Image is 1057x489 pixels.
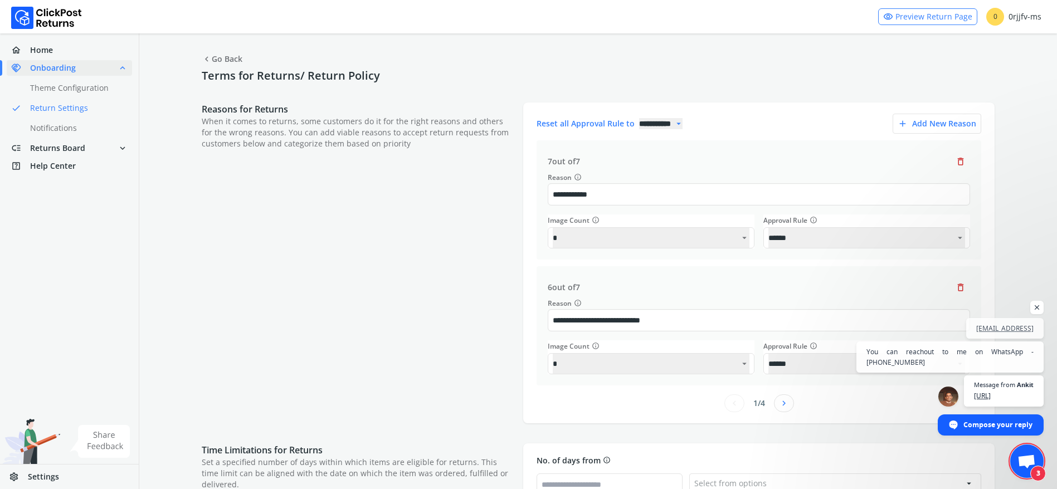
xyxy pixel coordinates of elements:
[1030,466,1046,481] span: 3
[779,395,789,411] span: chevron_right
[202,51,242,67] span: Go Back
[548,340,754,352] div: Image Count
[898,116,976,131] div: Add new reason
[986,8,1041,26] div: 0rjjfv-ms
[7,100,145,116] a: doneReturn Settings
[202,69,995,82] h4: Terms for Returns/ Return Policy
[202,443,512,457] p: Time Limitations for Returns
[118,140,128,156] span: expand_more
[9,469,28,485] span: settings
[548,282,580,293] span: 6 out of 7
[974,382,1015,388] span: Message from
[883,9,893,25] span: visibility
[810,340,817,351] span: info
[763,340,970,352] div: Approval Rule
[639,118,683,129] select: arrow_drop_down
[963,415,1032,434] span: Compose your reply
[537,454,981,467] p: No. of days from
[590,340,600,352] button: info
[11,42,30,58] span: home
[11,158,30,174] span: help_center
[548,172,970,183] label: Reason
[601,454,611,467] button: info
[590,214,600,226] button: info
[30,45,53,56] span: Home
[763,214,970,226] div: Approval Rule
[729,395,739,411] span: chevron_left
[30,160,76,172] span: Help Center
[753,398,765,409] span: 1 / 4
[30,62,76,74] span: Onboarding
[7,80,145,96] a: Theme Configuration
[202,51,212,67] span: chevron_left
[951,151,970,172] button: delete
[807,214,817,226] button: info
[878,8,977,25] a: visibilityPreview Return Page
[118,60,128,76] span: expand_less
[548,297,970,309] label: Reason
[28,471,59,482] span: Settings
[572,172,582,183] button: Reason
[572,297,582,309] button: Reason
[1017,382,1034,388] span: Ankit
[202,116,512,149] p: When it comes to returns, some customers do it for the right reasons and others for the wrong rea...
[11,100,21,116] span: done
[774,394,794,412] button: chevron_right
[898,116,908,131] span: add
[694,478,767,489] div: Select from options
[7,158,132,174] a: help_centerHelp Center
[548,156,580,167] span: 7 out of 7
[956,154,966,169] span: delete
[866,346,1034,368] span: You can reachout to me on WhatsApp - [PHONE_NUMBER]
[592,340,600,351] span: info
[574,297,582,309] span: info
[537,118,635,129] span: Reset all Approval Rule to
[202,102,512,116] p: Reasons for Returns
[807,340,817,352] button: info
[11,60,30,76] span: handshake
[1010,444,1044,478] a: Open chat
[592,214,600,226] span: info
[11,7,82,29] img: Logo
[548,214,754,226] div: Image Count
[810,214,817,226] span: info
[574,172,582,183] span: info
[70,425,130,458] img: share feedback
[956,280,966,295] span: delete
[7,42,132,58] a: homeHome
[724,394,744,412] button: chevron_left
[893,114,981,134] button: addAdd new reason
[7,120,145,136] a: Notifications
[11,140,30,156] span: low_priority
[30,143,85,154] span: Returns Board
[986,8,1004,26] span: 0
[951,277,970,297] button: delete
[603,454,611,466] span: info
